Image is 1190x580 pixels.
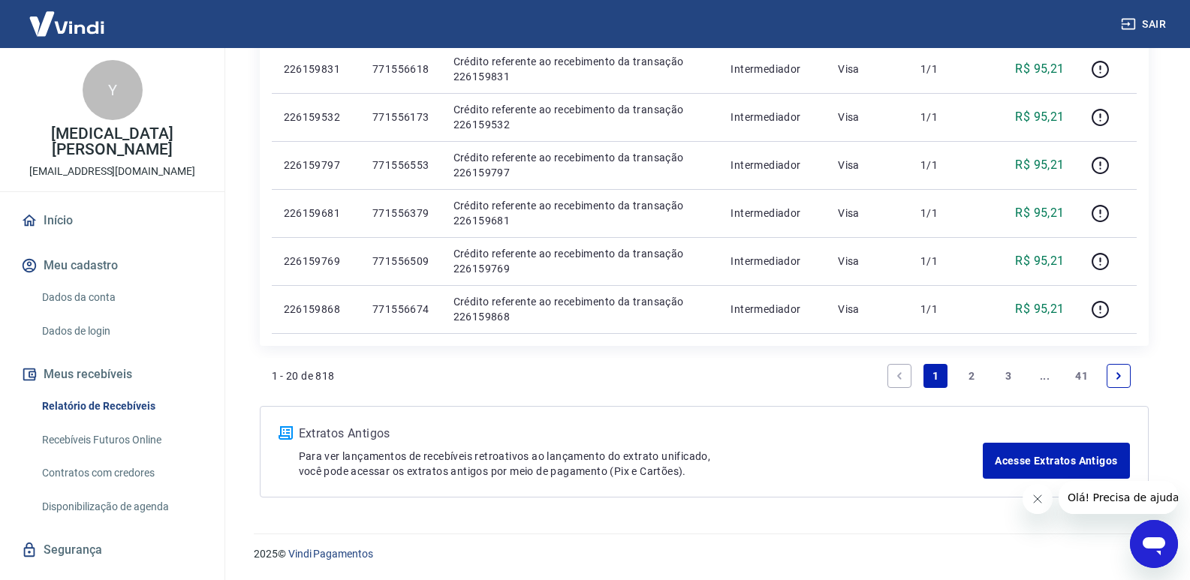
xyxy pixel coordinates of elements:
[372,254,429,269] p: 771556509
[1015,300,1064,318] p: R$ 95,21
[453,294,707,324] p: Crédito referente ao recebimento da transação 226159868
[731,254,814,269] p: Intermediador
[960,364,984,388] a: Page 2
[453,246,707,276] p: Crédito referente ao recebimento da transação 226159769
[920,206,965,221] p: 1/1
[18,204,206,237] a: Início
[731,62,814,77] p: Intermediador
[299,425,984,443] p: Extratos Antigos
[1015,204,1064,222] p: R$ 95,21
[284,254,348,269] p: 226159769
[923,364,947,388] a: Page 1 is your current page
[36,391,206,422] a: Relatório de Recebíveis
[1107,364,1131,388] a: Next page
[36,491,206,522] a: Disponibilização de agenda
[254,546,1154,562] p: 2025 ©
[453,102,707,132] p: Crédito referente ao recebimento da transação 226159532
[453,54,707,84] p: Crédito referente ao recebimento da transação 226159831
[284,62,348,77] p: 226159831
[838,62,896,77] p: Visa
[838,110,896,125] p: Visa
[920,158,965,173] p: 1/1
[920,302,965,317] p: 1/1
[372,62,429,77] p: 771556618
[453,150,707,180] p: Crédito referente ao recebimento da transação 226159797
[9,11,126,23] span: Olá! Precisa de ajuda?
[453,198,707,228] p: Crédito referente ao recebimento da transação 226159681
[983,443,1129,479] a: Acesse Extratos Antigos
[372,158,429,173] p: 771556553
[279,426,293,440] img: ícone
[838,206,896,221] p: Visa
[18,358,206,391] button: Meus recebíveis
[1033,364,1057,388] a: Jump forward
[731,158,814,173] p: Intermediador
[1130,520,1178,568] iframe: Botão para abrir a janela de mensagens
[920,254,965,269] p: 1/1
[1118,11,1172,38] button: Sair
[1015,60,1064,78] p: R$ 95,21
[731,110,814,125] p: Intermediador
[18,1,116,47] img: Vindi
[36,316,206,347] a: Dados de login
[920,62,965,77] p: 1/1
[284,158,348,173] p: 226159797
[272,368,335,383] p: 1 - 20 de 818
[36,425,206,455] a: Recebíveis Futuros Online
[284,206,348,221] p: 226159681
[12,126,212,158] p: [MEDICAL_DATA][PERSON_NAME]
[731,206,814,221] p: Intermediador
[18,249,206,282] button: Meu cadastro
[372,302,429,317] p: 771556674
[838,254,896,269] p: Visa
[36,282,206,313] a: Dados da conta
[29,164,195,179] p: [EMAIL_ADDRESS][DOMAIN_NAME]
[881,358,1137,394] ul: Pagination
[83,60,143,120] div: Y
[1059,481,1178,514] iframe: Mensagem da empresa
[887,364,911,388] a: Previous page
[288,548,373,560] a: Vindi Pagamentos
[36,458,206,488] a: Contratos com credores
[372,206,429,221] p: 771556379
[284,110,348,125] p: 226159532
[731,302,814,317] p: Intermediador
[920,110,965,125] p: 1/1
[1015,252,1064,270] p: R$ 95,21
[838,158,896,173] p: Visa
[299,449,984,479] p: Para ver lançamentos de recebíveis retroativos ao lançamento do extrato unificado, você pode aces...
[284,302,348,317] p: 226159868
[1015,108,1064,126] p: R$ 95,21
[1015,156,1064,174] p: R$ 95,21
[372,110,429,125] p: 771556173
[18,533,206,566] a: Segurança
[1023,484,1053,514] iframe: Fechar mensagem
[1069,364,1094,388] a: Page 41
[838,302,896,317] p: Visa
[996,364,1020,388] a: Page 3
